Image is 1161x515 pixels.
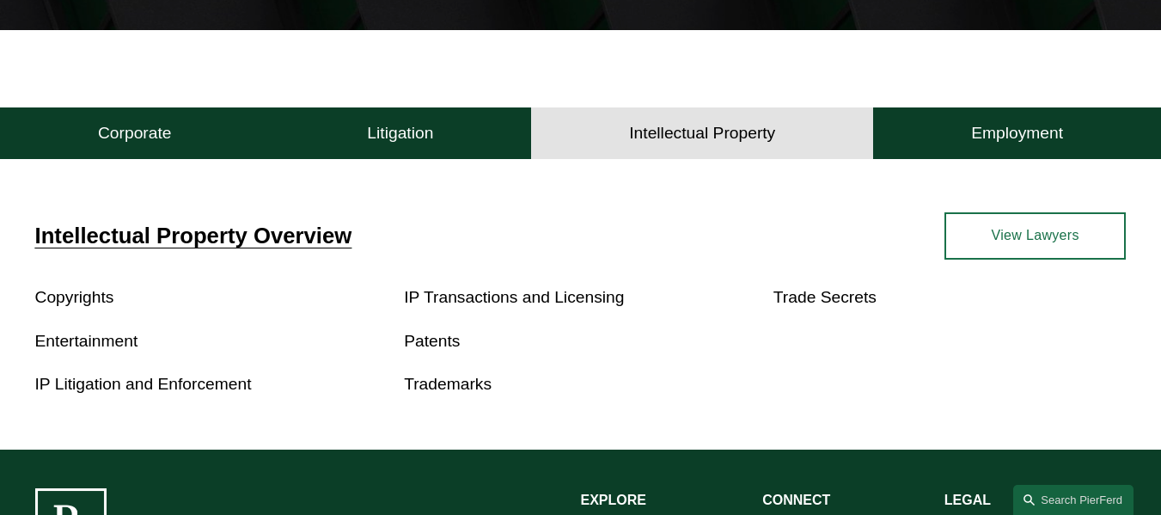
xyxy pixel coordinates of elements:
[35,224,352,248] a: Intellectual Property Overview
[944,493,991,507] strong: LEGAL
[35,288,114,306] a: Copyrights
[773,288,877,306] a: Trade Secrets
[762,493,830,507] strong: CONNECT
[1013,485,1134,515] a: Search this site
[98,123,172,144] h4: Corporate
[35,332,138,350] a: Entertainment
[629,123,775,144] h4: Intellectual Property
[367,123,433,144] h4: Litigation
[944,212,1127,260] a: View Lawyers
[581,493,646,507] strong: EXPLORE
[971,123,1063,144] h4: Employment
[35,375,252,393] a: IP Litigation and Enforcement
[404,332,460,350] a: Patents
[404,375,492,393] a: Trademarks
[404,288,624,306] a: IP Transactions and Licensing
